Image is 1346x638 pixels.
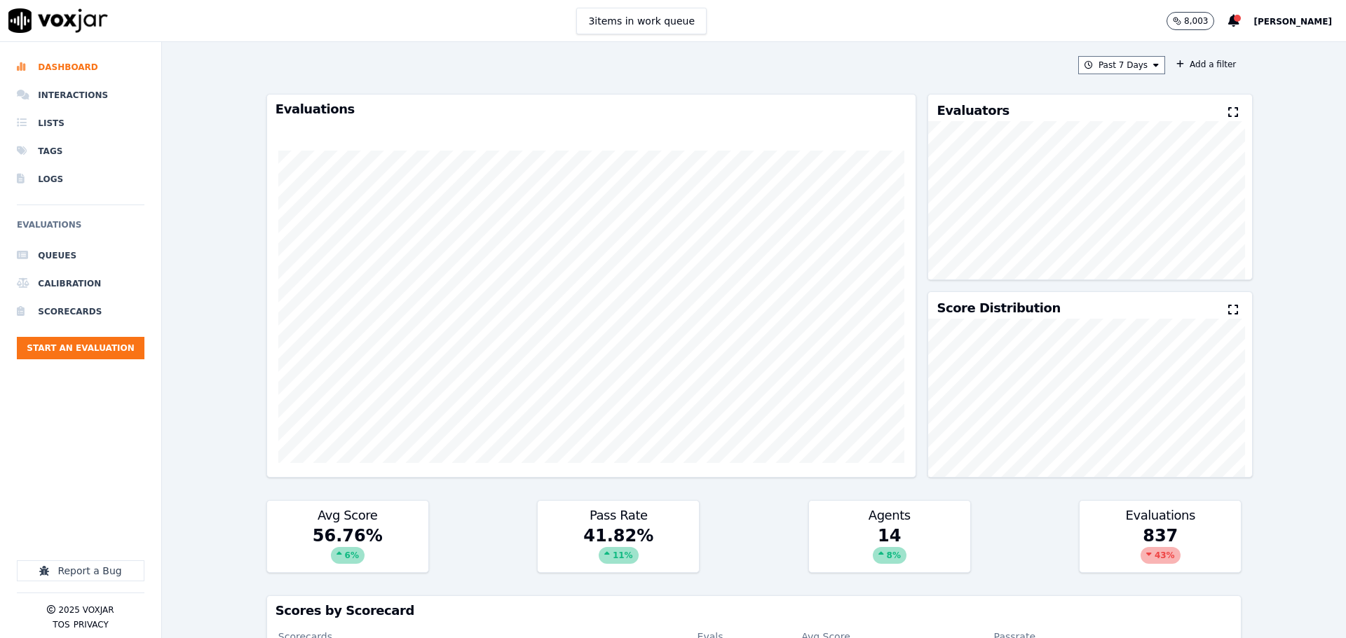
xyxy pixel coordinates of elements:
a: Tags [17,137,144,165]
button: [PERSON_NAME] [1253,13,1346,29]
button: Past 7 Days [1078,56,1165,74]
a: Dashboard [17,53,144,81]
span: [PERSON_NAME] [1253,17,1332,27]
div: 43 % [1141,547,1181,564]
h3: Evaluators [937,104,1009,117]
h3: Scores by Scorecard [276,604,1232,617]
h3: Evaluations [1088,509,1232,522]
h3: Avg Score [276,509,420,522]
h3: Score Distribution [937,302,1060,314]
div: 837 [1080,525,1241,572]
button: Report a Bug [17,560,144,581]
div: 8 % [873,547,906,564]
a: Queues [17,242,144,270]
a: Lists [17,109,144,137]
h3: Evaluations [276,103,908,116]
a: Scorecards [17,298,144,326]
div: 41.82 % [538,525,699,572]
h3: Agents [817,509,962,522]
button: 3items in work queue [576,8,707,34]
a: Logs [17,165,144,193]
button: Start an Evaluation [17,337,144,359]
button: 8,003 [1167,12,1214,30]
div: 56.76 % [267,525,428,572]
button: Privacy [74,619,109,630]
a: Interactions [17,81,144,109]
button: 8,003 [1167,12,1228,30]
button: Add a filter [1171,56,1242,73]
p: 2025 Voxjar [58,604,114,616]
img: voxjar logo [8,8,108,33]
div: 11 % [599,547,639,564]
div: 14 [809,525,970,572]
a: Calibration [17,270,144,298]
div: 6 % [331,547,365,564]
button: TOS [53,619,69,630]
h6: Evaluations [17,216,144,242]
h3: Pass Rate [546,509,691,522]
p: 8,003 [1184,15,1208,27]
